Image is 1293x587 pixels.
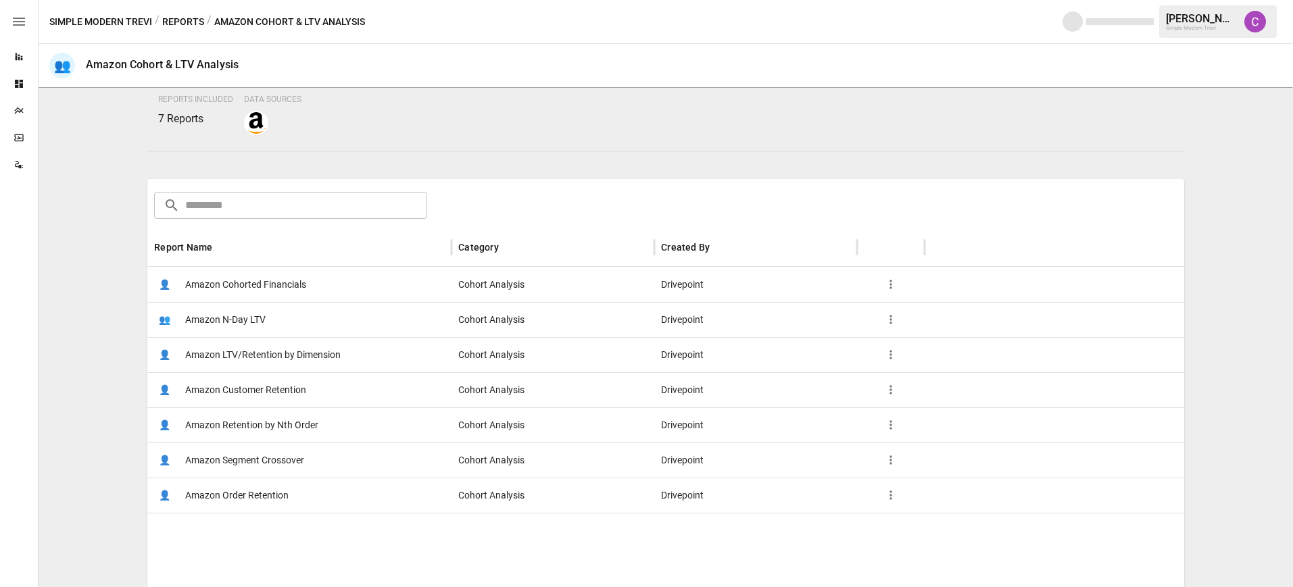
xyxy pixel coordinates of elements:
span: 👤 [154,274,174,295]
span: Amazon LTV/Retention by Dimension [185,338,341,372]
span: 👤 [154,344,174,365]
div: Drivepoint [654,442,857,478]
span: Amazon Cohorted Financials [185,267,306,302]
div: Cohort Analysis [452,302,654,337]
div: Drivepoint [654,478,857,513]
div: Created By [661,242,710,253]
span: Amazon Customer Retention [185,373,306,407]
button: Sort [214,238,233,257]
div: / [155,14,160,30]
div: Category [458,242,498,253]
span: 👤 [154,380,174,400]
span: 👤 [154,415,174,435]
span: 👤 [154,485,174,505]
span: Amazon Segment Crossover [185,443,304,478]
div: Cohort Analysis [452,478,654,513]
div: Drivepoint [654,267,857,302]
span: Reports Included [158,95,233,104]
span: Amazon N-Day LTV [185,303,266,337]
span: Amazon Order Retention [185,478,289,513]
div: Cohort Analysis [452,407,654,442]
span: Amazon Retention by Nth Order [185,408,318,442]
div: Amazon Cohort & LTV Analysis [86,58,239,71]
div: Simple Modern Trevi [1166,25,1236,31]
button: Sort [500,238,519,257]
div: Cohort Analysis [452,442,654,478]
div: Cohort Analysis [452,267,654,302]
span: Data Sources [244,95,301,104]
img: amazon [245,112,267,134]
button: Simple Modern Trevi [49,14,152,30]
button: Corbin Wallace [1236,3,1274,41]
img: Corbin Wallace [1244,11,1266,32]
p: 7 Reports [158,111,233,127]
div: Drivepoint [654,407,857,442]
div: Drivepoint [654,337,857,372]
div: Drivepoint [654,372,857,407]
span: 👤 [154,450,174,470]
div: / [207,14,212,30]
button: Reports [162,14,204,30]
button: Sort [711,238,730,257]
span: 👥 [154,309,174,330]
div: 👥 [49,53,75,78]
div: Cohort Analysis [452,337,654,372]
div: Drivepoint [654,302,857,337]
div: [PERSON_NAME] [1166,12,1236,25]
div: Cohort Analysis [452,372,654,407]
div: Report Name [154,242,212,253]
